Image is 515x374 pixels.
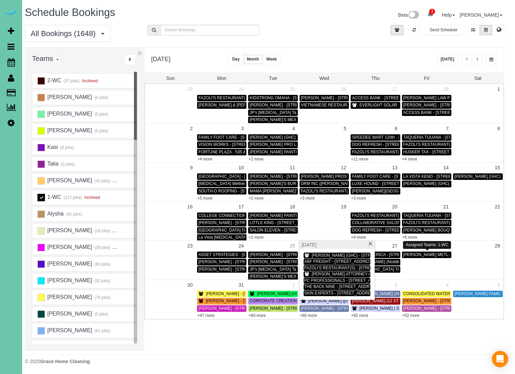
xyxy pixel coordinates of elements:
[301,174,408,179] span: [PERSON_NAME] PROSTHETICS - [STREET_ADDRESS]
[63,195,82,200] small: (117 jobs)
[460,12,502,18] a: [PERSON_NAME]
[187,163,196,173] a: 9
[187,123,196,134] a: 2
[124,54,135,65] div: ...
[94,178,110,183] small: (42 jobs)
[352,228,425,233] span: DOG REFRESH - [STREET_ADDRESS]
[352,142,425,147] span: DOG REFRESH - [STREET_ADDRESS]
[46,128,92,133] span: [PERSON_NAME]
[46,227,92,233] span: [PERSON_NAME]
[352,150,447,154] span: FAZOLI'S RESTAURANT(S) - [STREET_ADDRESS]
[112,178,129,183] small: Archived
[352,213,447,218] span: FAZOLI'S RESTAURANT(S) - [STREET_ADDRESS]
[257,291,430,296] span: [PERSON_NAME] (VIKING INDUSTRIAL PAINTING) - [STREET_ADDRESS][PERSON_NAME]
[46,261,92,267] span: [PERSON_NAME]
[391,280,401,290] a: 3
[403,174,477,179] span: LA VISTA KENO - [STREET_ADDRESS]
[94,228,110,233] small: (24 jobs)
[83,195,100,200] small: Archived
[197,313,215,318] a: +47 more
[250,135,339,140] span: [PERSON_NAME] (GHC) - [STREET_ADDRESS]
[250,306,326,311] span: [PERSON_NAME] - [STREET_ADDRESS]
[286,241,299,251] a: 25
[352,299,467,303] span: [PERSON_NAME] (12 STEP) (12 Step) - [STREET_ADDRESS]
[94,245,110,250] small: (39 jobs)
[474,75,482,81] span: Sat
[250,274,364,279] span: [PERSON_NAME]'S MEXICAN FRESH - [STREET_ADDRESS]
[352,174,434,179] span: FAMILY FOOT CARE - [STREET_ADDRESS]
[206,291,283,296] span: [PERSON_NAME] - [STREET_ADDRESS]
[440,202,452,212] a: 21
[440,84,452,94] a: 28
[46,327,92,333] span: [PERSON_NAME]
[319,75,329,81] span: Wed
[228,54,243,64] button: Day
[235,163,247,173] a: 10
[269,75,277,81] span: Tue
[198,150,287,154] span: FORTUNE PLAZA - 535 & [STREET_ADDRESS]
[250,117,364,122] span: [PERSON_NAME]'S MEXICAN FRESH - [STREET_ADDRESS]
[46,161,58,167] span: Talia
[198,235,324,240] span: La Vista [MEDICAL_DATA] - [STREET_ADDRESS][PERSON_NAME]
[250,142,353,147] span: [PERSON_NAME] PRO LABELS - [STREET_ADDRESS]
[46,194,61,200] span: 1-WC
[338,163,350,173] a: 12
[491,241,503,251] a: 29
[300,196,315,201] a: +3 more
[250,252,326,257] span: [PERSON_NAME] - [STREET_ADDRESS]
[198,267,275,272] span: [PERSON_NAME] - [STREET_ADDRESS]
[424,75,429,81] span: Fri
[184,202,196,212] a: 16
[402,235,417,240] a: +6 more
[46,94,92,100] span: [PERSON_NAME]
[301,103,442,107] span: VIETNAMESE RESTAURANT [GEOGRAPHIC_DATA] - [STREET_ADDRESS]
[94,278,110,283] small: (50 jobs)
[46,111,92,117] span: [PERSON_NAME]
[197,196,212,201] a: +5 more
[403,181,493,186] span: [PERSON_NAME] (GHC) - [STREET_ADDRESS]
[25,25,110,42] button: All Bookings (1648)
[198,181,306,186] span: [MEDICAL_DATA] Wellness Center - [STREET_ADDRESS]
[25,6,115,18] span: Schedule Bookings
[94,129,108,133] small: (0 jobs)
[198,189,281,193] span: SOUTH-O ROOFING - [STREET_ADDRESS]
[184,84,196,94] a: 23
[440,163,452,173] a: 14
[403,306,514,311] span: [PERSON_NAME] - [STREET_ADDRESS][PERSON_NAME]
[198,103,347,107] span: [PERSON_NAME] & [PERSON_NAME] - [STREET_ADDRESS][PERSON_NAME]
[151,54,171,63] h2: [DATE]
[304,266,399,270] span: FAZOLI'S RESTAURANT(S) - [STREET_ADDRESS]
[198,306,275,311] span: [PERSON_NAME] - [STREET_ADDRESS]
[389,163,401,173] a: 13
[184,280,196,290] a: 30
[492,351,508,367] div: Open Intercom Messenger
[304,278,389,283] span: PC PROFESSIONALS - [STREET_ADDRESS]
[40,359,90,364] strong: Grace Home Cleaning
[250,103,326,107] span: [PERSON_NAME] - [STREET_ADDRESS]
[250,110,371,115] span: JP's [MEDICAL_DATA] Tailoring & Tuxedos - [STREET_ADDRESS]
[338,84,350,94] a: 26
[398,12,419,18] a: Beta
[286,84,299,94] a: 25
[206,299,283,303] span: [PERSON_NAME] - [STREET_ADDRESS]
[46,211,64,217] span: Alysha
[112,245,129,250] small: Archived
[94,112,108,117] small: (0 jobs)
[437,54,458,64] button: [DATE]
[494,280,503,290] a: 5
[46,277,92,283] span: [PERSON_NAME]
[286,202,299,212] a: 18
[4,7,18,16] a: Automaid Logo
[389,84,401,94] a: 27
[238,123,247,134] a: 3
[352,135,438,140] span: SPEEDEE MART 120th - [STREET_ADDRESS]
[403,213,485,218] span: TAQUERIA TIJUANA - [STREET_ADDRESS]
[198,220,275,225] span: [PERSON_NAME] - [STREET_ADDRESS]
[250,181,401,186] span: [PERSON_NAME]'S BUREIKOU TEA & MORE - [STREET_ADDRESS][US_STATE]
[391,123,401,134] a: 6
[352,220,444,225] span: COLLABORATIVE SALON - [STREET_ADDRESS]
[491,202,503,212] a: 22
[286,163,299,173] a: 11
[338,202,350,212] a: 19
[197,157,212,161] a: +4 more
